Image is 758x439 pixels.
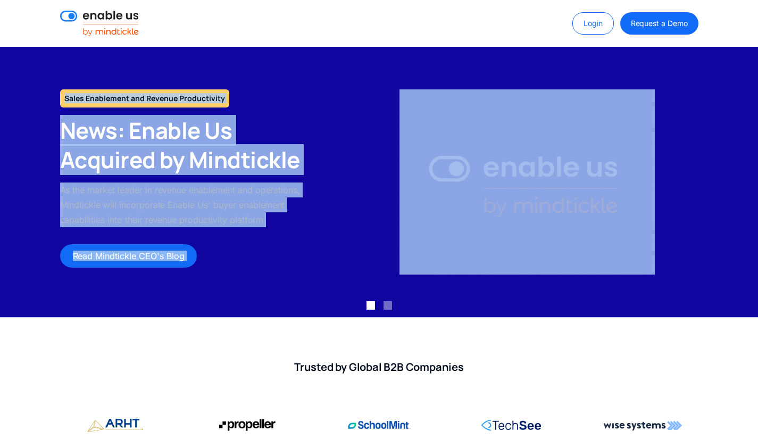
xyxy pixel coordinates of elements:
[604,415,682,436] img: Wise Systems corporate logo
[399,89,655,275] img: Enable Us by Mindtickle
[366,301,375,310] div: Show slide 1 of 2
[60,360,698,374] h2: Trusted by Global B2B Companies
[620,12,698,35] a: Request a Demo
[384,301,392,310] div: Show slide 2 of 2
[348,415,411,436] img: SchoolMint corporate logo
[747,428,758,439] iframe: Qualified Messenger
[715,47,758,317] div: next slide
[60,116,314,174] h2: News: Enable Us Acquired by Mindtickle
[572,12,614,35] a: Login
[87,415,144,436] img: Propeller Aero corporate logo
[219,415,276,436] img: Propeller Aero corporate logo
[60,89,229,107] h1: Sales Enablement and Revenue Productivity
[481,415,541,436] img: RingCentral corporate logo
[60,244,197,268] a: Read Mindtickle CEO's Blog
[60,183,314,227] p: As the market leader in revenue enablement and operations, Mindtickle will incorporate Enable Us'...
